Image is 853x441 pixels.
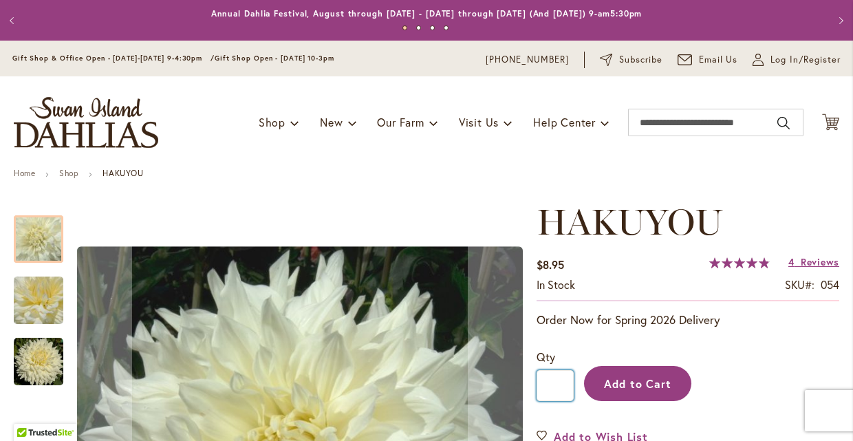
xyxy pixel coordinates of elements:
[537,257,564,272] span: $8.95
[801,255,839,268] span: Reviews
[211,8,643,19] a: Annual Dahlia Festival, August through [DATE] - [DATE] through [DATE] (And [DATE]) 9-am5:30pm
[788,255,795,268] span: 4
[604,376,672,391] span: Add to Cart
[678,53,738,67] a: Email Us
[785,277,814,292] strong: SKU
[402,25,407,30] button: 1 of 4
[537,277,575,293] div: Availability
[14,324,63,385] div: Hakuyou
[14,202,77,263] div: Hakuyou
[753,53,841,67] a: Log In/Register
[459,115,499,129] span: Visit Us
[59,168,78,178] a: Shop
[10,392,49,431] iframe: Launch Accessibility Center
[444,25,449,30] button: 4 of 4
[537,200,723,244] span: HAKUYOU
[770,53,841,67] span: Log In/Register
[821,277,839,293] div: 054
[14,97,158,148] a: store logo
[584,366,691,401] button: Add to Cart
[102,168,143,178] strong: HAKUYOU
[12,54,215,63] span: Gift Shop & Office Open - [DATE]-[DATE] 9-4:30pm /
[377,115,424,129] span: Our Farm
[619,53,662,67] span: Subscribe
[533,115,596,129] span: Help Center
[537,312,839,328] p: Order Now for Spring 2026 Delivery
[699,53,738,67] span: Email Us
[259,115,285,129] span: Shop
[416,25,421,30] button: 2 of 4
[14,263,77,324] div: Hakuyou
[486,53,569,67] a: [PHONE_NUMBER]
[14,337,63,387] img: Hakuyou
[537,349,555,364] span: Qty
[600,53,662,67] a: Subscribe
[430,25,435,30] button: 3 of 4
[788,255,839,268] a: 4 Reviews
[215,54,334,63] span: Gift Shop Open - [DATE] 10-3pm
[14,263,63,338] img: Hakuyou
[14,168,35,178] a: Home
[709,257,770,268] div: 98%
[537,277,575,292] span: In stock
[320,115,343,129] span: New
[825,7,853,34] button: Next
